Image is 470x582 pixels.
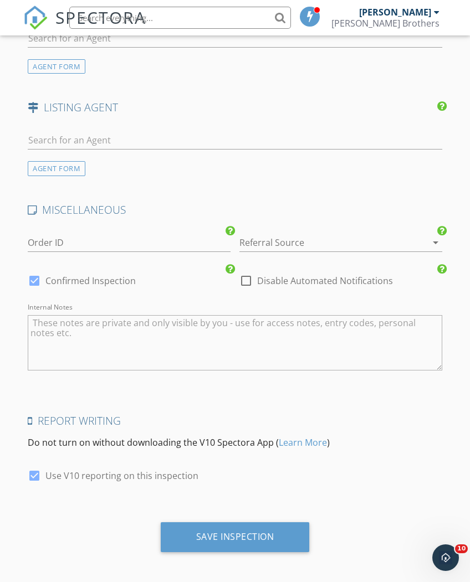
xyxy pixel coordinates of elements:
[28,131,442,150] input: Search for an Agent
[28,100,442,115] h4: LISTING AGENT
[23,15,146,38] a: SPECTORA
[28,161,85,176] div: AGENT FORM
[455,544,468,553] span: 10
[279,436,327,449] a: Learn More
[196,531,274,542] div: Save Inspection
[28,315,442,370] textarea: Internal Notes
[429,236,442,249] i: arrow_drop_down
[28,414,442,428] h4: Report Writing
[28,29,442,48] input: Search for an Agent
[432,544,459,571] iframe: Intercom live chat
[28,436,442,449] p: Do not turn on without downloading the V10 Spectora App ( )
[28,203,442,217] h4: MISCELLANEOUS
[45,470,198,481] label: Use V10 reporting on this inspection
[45,275,136,286] label: Confirmed Inspection
[55,6,146,29] span: SPECTORA
[23,6,48,30] img: The Best Home Inspection Software - Spectora
[257,275,393,286] label: Disable Automated Notifications
[28,59,85,74] div: AGENT FORM
[69,7,291,29] input: Search everything...
[359,7,431,18] div: [PERSON_NAME]
[331,18,440,29] div: Phillips Brothers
